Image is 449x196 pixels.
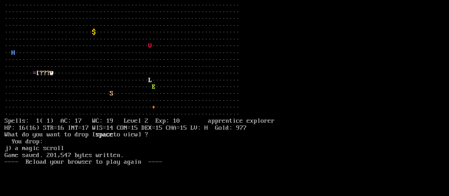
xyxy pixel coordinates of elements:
font: L [148,77,152,84]
font: + [152,104,155,111]
font: ? [40,70,43,77]
font: = [33,70,36,77]
font: S [110,90,113,97]
font: @ [50,70,54,77]
font: E [152,83,155,90]
font: [ [36,70,40,77]
font: ? [47,70,50,77]
font: V [148,42,152,49]
b: space [96,131,113,138]
font: $ [92,29,96,36]
font: H [12,49,15,56]
font: ? [43,70,47,77]
larn: ··································································· ·····························... [5,2,287,186]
